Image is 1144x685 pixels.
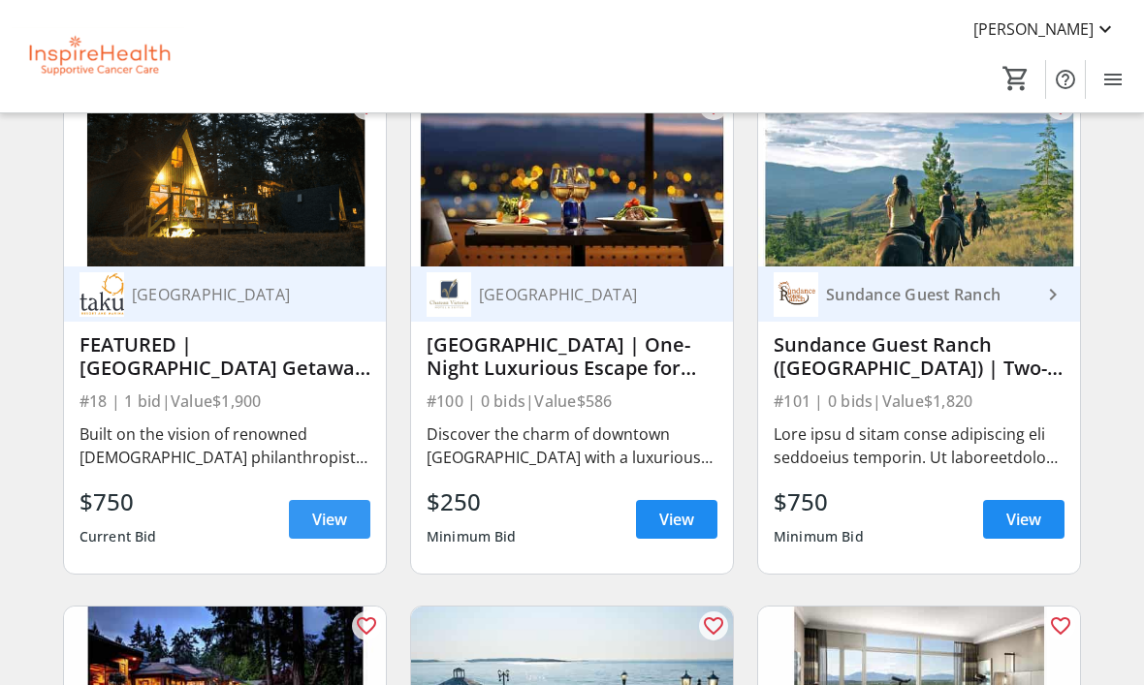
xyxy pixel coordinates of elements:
img: InspireHealth Supportive Cancer Care's Logo [12,8,184,105]
div: $250 [427,484,517,519]
mat-icon: keyboard_arrow_right [1041,283,1065,306]
div: [GEOGRAPHIC_DATA] | One-Night Luxurious Escape for Two [427,333,717,380]
mat-icon: favorite_outline [1049,614,1072,638]
img: Chateau Victoria Hotel & Suites [427,272,471,317]
div: Lore ipsu d sitam conse adipiscing eli seddoeius temporin. Ut laboreetdolo mag-aliquaeni adminimv... [774,422,1065,469]
button: Cart [999,61,1033,96]
a: View [983,500,1065,539]
span: View [1006,508,1041,531]
div: Current Bid [79,519,157,554]
button: [PERSON_NAME] [958,14,1132,45]
span: [PERSON_NAME] [973,17,1094,41]
div: #100 | 0 bids | Value $586 [427,388,717,415]
img: Sundance Guest Ranch [774,272,818,317]
mat-icon: favorite_outline [702,614,725,638]
a: Sundance Guest RanchSundance Guest Ranch [758,266,1080,322]
div: #18 | 1 bid | Value $1,900 [79,388,370,415]
div: [GEOGRAPHIC_DATA] [471,285,694,304]
div: Sundance Guest Ranch ([GEOGRAPHIC_DATA]) | Two-Night Getaway for 2 [774,333,1065,380]
div: FEATURED |[GEOGRAPHIC_DATA] Getaway | 3 Nights with Golf [79,333,370,380]
div: [GEOGRAPHIC_DATA] [124,285,347,304]
span: View [312,508,347,531]
div: Discover the charm of downtown [GEOGRAPHIC_DATA] with a luxurious one-night stay in a spacious on... [427,422,717,469]
button: Help [1046,60,1085,99]
img: Sundance Guest Ranch (Ashcroft) | Two-Night Getaway for 2 [758,86,1080,267]
div: Minimum Bid [427,519,517,554]
div: Sundance Guest Ranch [818,285,1041,304]
mat-icon: favorite_outline [355,614,378,638]
div: Built on the vision of renowned [DEMOGRAPHIC_DATA] philanthropist and social innovator [PERSON_NA... [79,422,370,469]
span: View [659,508,694,531]
div: #101 | 0 bids | Value $1,820 [774,388,1065,415]
img: Chateau Victoria Hotel & Suites | One-Night Luxurious Escape for Two [411,86,733,267]
img: FEATURED |Taku Resort Beachhouse Getaway | 3 Nights with Golf [64,86,386,267]
div: Minimum Bid [774,519,864,554]
a: View [636,500,717,539]
button: Menu [1094,60,1132,99]
a: View [289,500,370,539]
div: $750 [774,484,864,519]
img: Taku Resort and Marina [79,272,124,317]
div: $750 [79,484,157,519]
